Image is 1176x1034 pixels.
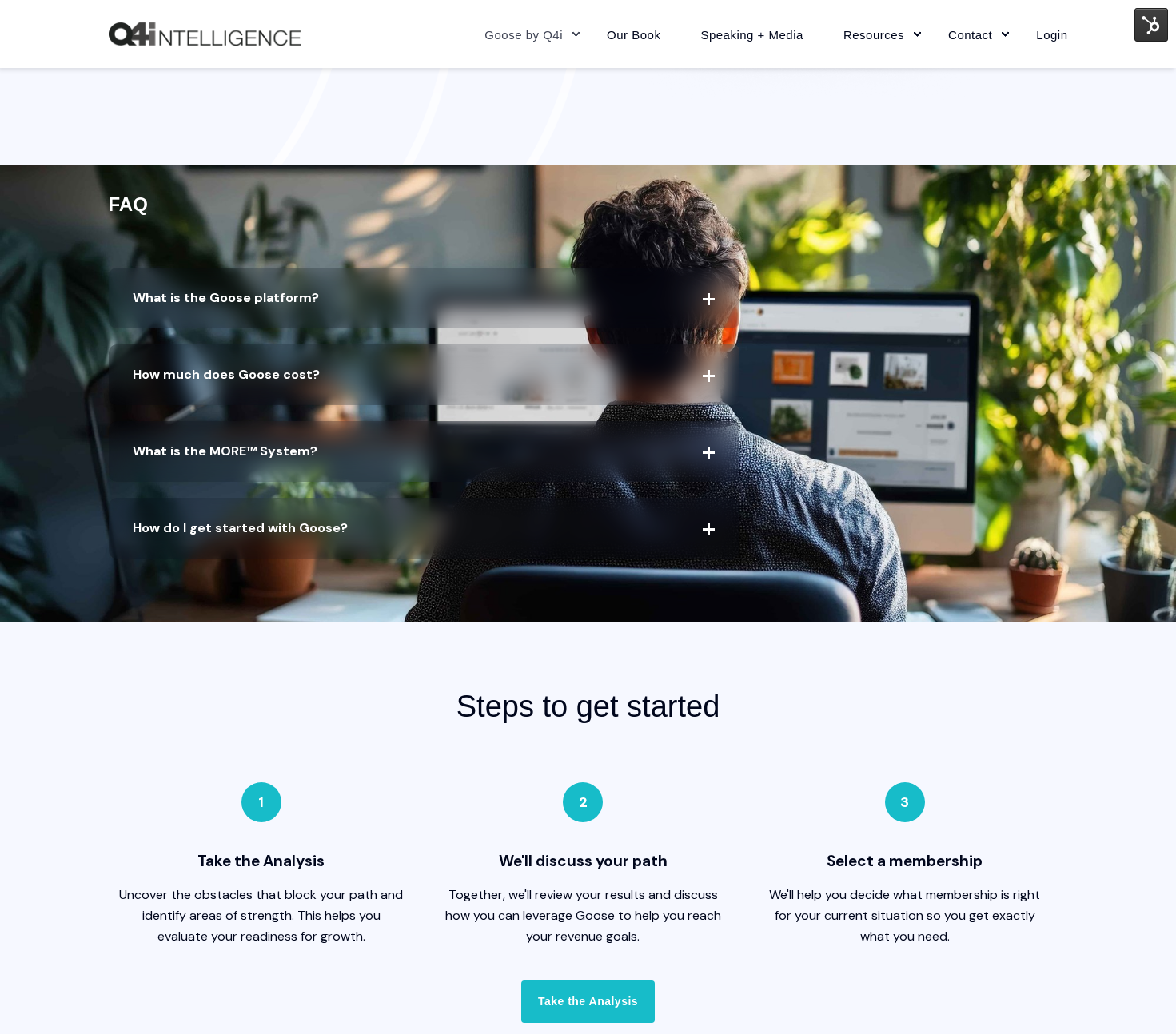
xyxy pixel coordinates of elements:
[117,851,407,884] span: Take the Analysis
[885,782,925,822] div: 3
[109,421,740,482] span: What is the MORE™ System?
[109,22,301,46] img: Q4intelligence, LLC logo
[109,268,740,328] span: What is the Goose platform?
[438,851,728,884] span: We'll discuss your path
[769,886,1040,945] span: We'll help you decide what membership is right for your current situation so you get exactly what...
[1134,8,1168,42] img: HubSpot Tools Menu Toggle
[321,686,856,726] h2: Steps to get started
[1096,957,1176,1034] iframe: Chat Widget
[109,22,301,46] a: Back to Home
[563,782,603,822] div: 2
[521,980,655,1022] a: Take the Analysis
[109,189,148,220] h4: FAQ
[109,498,740,559] span: How do I get started with Goose?
[109,344,740,405] span: How much does Goose cost?
[445,886,721,945] span: Together, we'll review your results and discuss how you can leverage Goose to help you reach your...
[119,886,403,945] span: Uncover the obstacles that block your path and identify areas of strength. This helps you evaluat...
[760,851,1050,884] span: Select a membership
[241,782,281,822] div: 1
